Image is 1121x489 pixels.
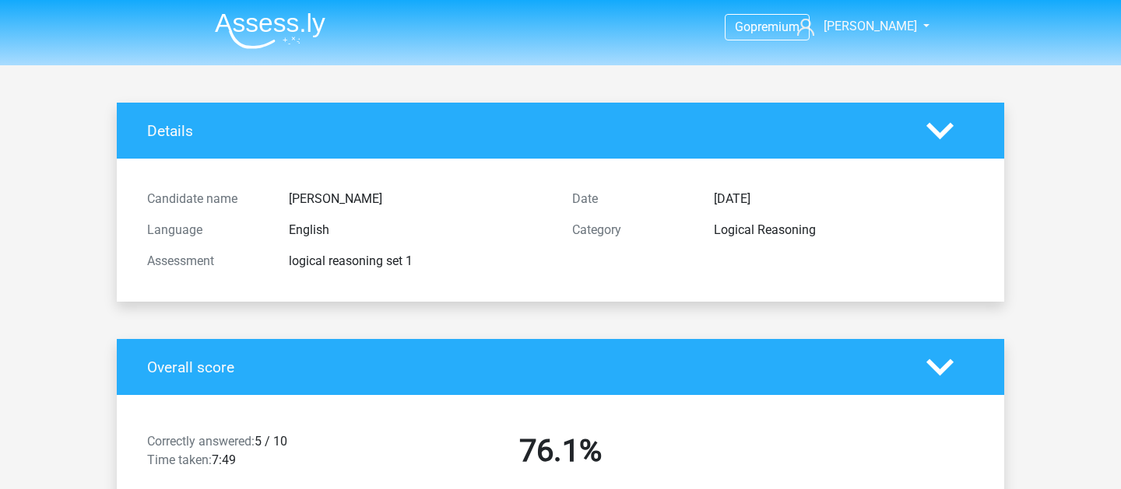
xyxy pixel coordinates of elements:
[215,12,325,49] img: Assessly
[791,17,919,36] a: [PERSON_NAME]
[135,432,348,476] div: 5 / 10 7:49
[560,221,702,239] div: Category
[277,221,560,239] div: English
[360,432,761,470] h2: 76.1%
[735,19,750,34] span: Go
[147,358,903,376] h4: Overall score
[135,221,277,239] div: Language
[824,19,917,33] span: [PERSON_NAME]
[135,190,277,208] div: Candidate name
[702,221,986,239] div: Logical Reasoning
[702,190,986,208] div: [DATE]
[726,16,809,37] a: Gopremium
[135,252,277,271] div: Assessment
[147,434,255,449] span: Correctly answered:
[277,252,560,271] div: logical reasoning set 1
[147,452,212,467] span: Time taken:
[147,122,903,140] h4: Details
[750,19,799,34] span: premium
[277,190,560,208] div: [PERSON_NAME]
[560,190,702,208] div: Date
